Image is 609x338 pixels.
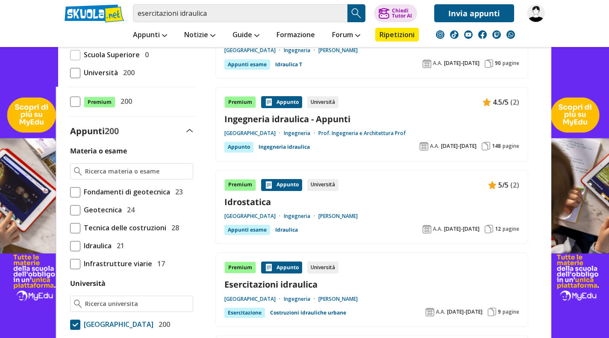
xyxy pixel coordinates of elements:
[488,308,496,316] img: Pagine
[510,179,519,191] span: (2)
[495,226,501,232] span: 12
[80,204,122,215] span: Geotecnica
[441,143,477,150] span: [DATE]-[DATE]
[265,98,273,106] img: Appunti contenuto
[436,309,445,315] span: A.A.
[498,179,509,191] span: 5/5
[265,263,273,272] img: Appunti contenuto
[493,97,509,108] span: 4.5/5
[392,8,412,18] div: Chiedi Tutor AI
[224,142,253,152] div: Appunto
[259,142,310,152] a: Ingegneria idraulica
[270,308,346,318] a: Costruzioni idrauliche urbane
[433,60,442,67] span: A.A.
[224,59,270,70] div: Appunti esame
[80,186,170,197] span: Fondamenti di geotecnica
[224,308,265,318] div: Esercitazione
[503,143,519,150] span: pagine
[284,130,318,137] a: Ingegneria
[261,179,302,191] div: Appunto
[284,296,318,303] a: Ingegneria
[224,47,284,54] a: [GEOGRAPHIC_DATA]
[186,129,193,132] img: Apri e chiudi sezione
[124,204,135,215] span: 24
[318,296,358,303] a: [PERSON_NAME]
[224,279,519,290] a: Esercitazioni idraulica
[265,181,273,189] img: Appunti contenuto
[120,67,135,78] span: 200
[436,30,444,39] img: instagram
[350,7,363,20] img: Cerca appunti, riassunti o versioni
[274,28,317,43] a: Formazione
[85,167,189,176] input: Ricerca materia o esame
[527,4,545,22] img: si.lvia2004
[80,319,153,330] span: [GEOGRAPHIC_DATA]
[182,28,218,43] a: Notizie
[434,4,514,22] a: Invia appunti
[307,262,338,273] div: Università
[155,319,170,330] span: 200
[423,59,431,68] img: Anno accademico
[131,28,169,43] a: Appunti
[168,222,179,233] span: 28
[74,300,82,308] img: Ricerca universita
[492,143,501,150] span: 148
[80,222,166,233] span: Tecnica delle costruzioni
[113,240,124,251] span: 21
[318,213,358,220] a: [PERSON_NAME]
[498,309,501,315] span: 9
[117,96,132,107] span: 200
[444,226,480,232] span: [DATE]-[DATE]
[503,60,519,67] span: pagine
[224,113,519,125] a: Ingegneria idraulica - Appunti
[374,4,417,22] button: ChiediTutor AI
[74,167,82,176] img: Ricerca materia o esame
[495,60,501,67] span: 90
[426,308,434,316] img: Anno accademico
[172,186,183,197] span: 23
[464,30,473,39] img: youtube
[224,179,256,191] div: Premium
[224,130,284,137] a: [GEOGRAPHIC_DATA]
[450,30,459,39] img: tiktok
[318,47,358,54] a: [PERSON_NAME]
[503,309,519,315] span: pagine
[224,225,270,235] div: Appunti esame
[307,179,338,191] div: Università
[224,213,284,220] a: [GEOGRAPHIC_DATA]
[444,60,480,67] span: [DATE]-[DATE]
[510,97,519,108] span: (2)
[492,30,501,39] img: twitch
[80,67,118,78] span: Università
[224,96,256,108] div: Premium
[347,4,365,22] button: Search Button
[506,30,515,39] img: WhatsApp
[230,28,262,43] a: Guide
[84,97,115,108] span: Premium
[375,28,419,41] a: Ripetizioni
[503,226,519,232] span: pagine
[154,258,165,269] span: 17
[482,98,491,106] img: Appunti contenuto
[420,142,428,150] img: Anno accademico
[80,258,152,269] span: Infrastrutture viarie
[423,225,431,233] img: Anno accademico
[261,96,302,108] div: Appunto
[224,262,256,273] div: Premium
[284,47,318,54] a: Ingegneria
[80,49,140,60] span: Scuola Superiore
[478,30,487,39] img: facebook
[133,4,347,22] input: Cerca appunti, riassunti o versioni
[488,181,497,189] img: Appunti contenuto
[318,130,406,137] a: Prof. Ingegneria e Architettura Prof
[70,146,127,156] label: Materia o esame
[70,279,106,288] label: Università
[141,49,149,60] span: 0
[70,125,119,137] label: Appunti
[275,59,302,70] a: Idraulica T
[447,309,482,315] span: [DATE]-[DATE]
[85,300,189,308] input: Ricerca universita
[80,240,112,251] span: Idraulica
[307,96,338,108] div: Università
[284,213,318,220] a: Ingegneria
